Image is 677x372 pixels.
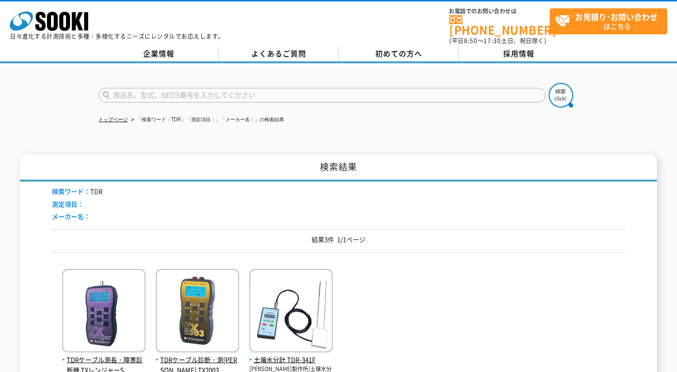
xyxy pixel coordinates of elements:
a: お見積り･お問い合わせはこちら [550,8,667,34]
span: 初めての方へ [375,48,422,59]
span: お電話でのお問い合わせは [449,8,550,14]
h1: 検索結果 [20,155,657,182]
span: 検索ワード： [52,186,90,196]
img: TX2003 [156,269,239,355]
p: 結果3件 1/1ページ [52,235,625,245]
img: btn_search.png [549,83,573,107]
img: TXレンジャーS [62,269,145,355]
span: はこちら [555,9,667,33]
li: 「検索ワード：TDR」「測定項目：」「メーカー名：」の検索結果 [129,115,284,125]
img: TDR-341F [249,269,333,355]
a: 企業情報 [98,47,218,61]
a: 採用情報 [459,47,579,61]
strong: お見積り･お問い合わせ [575,11,657,23]
span: 土壌水分計 TDR-341F [249,355,333,365]
input: 商品名、型式、NETIS番号を入力してください [98,88,546,103]
span: 測定項目： [52,199,84,209]
span: (平日 ～ 土日、祝日除く) [449,36,546,45]
a: 初めての方へ [338,47,459,61]
a: よくあるご質問 [218,47,338,61]
a: トップページ [98,117,128,122]
span: メーカー名： [52,212,90,221]
a: [PHONE_NUMBER] [449,15,550,35]
span: 8:50 [464,36,478,45]
span: 17:30 [484,36,501,45]
li: TDR [52,186,102,197]
p: 日々進化する計測技術と多種・多様化するニーズにレンタルでお応えします。 [10,33,224,39]
a: 土壌水分計 TDR-341F [249,345,333,365]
